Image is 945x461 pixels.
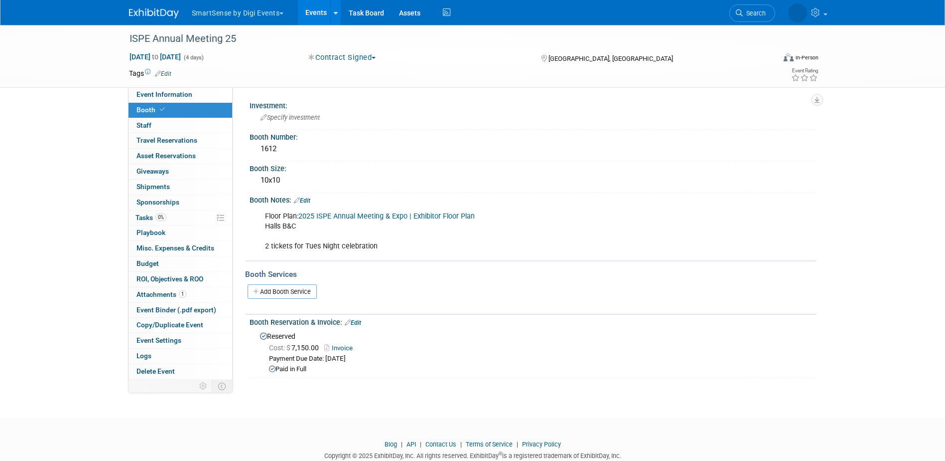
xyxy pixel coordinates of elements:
[548,55,673,62] span: [GEOGRAPHIC_DATA], [GEOGRAPHIC_DATA]
[136,244,214,252] span: Misc. Expenses & Credits
[129,241,232,256] a: Misc. Expenses & Credits
[250,315,816,328] div: Booth Reservation & Invoice:
[129,164,232,179] a: Giveaways
[195,380,212,393] td: Personalize Event Tab Strip
[788,3,807,22] img: Abby Allison
[155,214,166,221] span: 0%
[425,441,456,448] a: Contact Us
[136,183,170,191] span: Shipments
[399,441,405,448] span: |
[129,52,181,61] span: [DATE] [DATE]
[129,103,232,118] a: Booth
[136,336,181,344] span: Event Settings
[129,118,232,133] a: Staff
[791,68,818,73] div: Event Rating
[129,318,232,333] a: Copy/Duplicate Event
[305,52,380,63] button: Contract Signed
[514,441,521,448] span: |
[136,367,175,375] span: Delete Event
[129,87,232,102] a: Event Information
[150,53,160,61] span: to
[129,211,232,226] a: Tasks0%
[729,4,775,22] a: Search
[385,441,397,448] a: Blog
[183,54,204,61] span: (4 days)
[136,259,159,267] span: Budget
[269,344,323,352] span: 7,150.00
[136,167,169,175] span: Giveaways
[129,68,171,78] td: Tags
[179,290,186,298] span: 1
[136,275,203,283] span: ROI, Objectives & ROO
[136,121,151,129] span: Staff
[298,212,475,221] a: 2025 ISPE Annual Meeting & Expo | Exhibitor Floor Plan
[129,8,179,18] img: ExhibitDay
[522,441,561,448] a: Privacy Policy
[155,70,171,77] a: Edit
[129,195,232,210] a: Sponsorships
[129,303,232,318] a: Event Binder (.pdf export)
[129,226,232,240] a: Playbook
[324,344,358,352] a: Invoice
[257,173,809,188] div: 10x10
[129,333,232,348] a: Event Settings
[136,152,196,160] span: Asset Reservations
[417,441,424,448] span: |
[136,321,203,329] span: Copy/Duplicate Event
[136,352,151,360] span: Logs
[250,193,816,206] div: Booth Notes:
[248,284,317,299] a: Add Booth Service
[269,365,809,374] div: Paid in Full
[126,30,760,48] div: ISPE Annual Meeting 25
[136,229,165,236] span: Playbook
[261,114,320,121] span: Specify investment
[257,329,809,374] div: Reserved
[136,198,179,206] span: Sponsorships
[129,256,232,271] a: Budget
[250,161,816,174] div: Booth Size:
[743,9,766,17] span: Search
[406,441,416,448] a: API
[136,290,186,298] span: Attachments
[129,272,232,287] a: ROI, Objectives & ROO
[466,441,513,448] a: Terms of Service
[499,451,502,457] sup: ®
[795,54,818,61] div: In-Person
[716,52,819,67] div: Event Format
[129,349,232,364] a: Logs
[258,207,707,256] div: Floor Plan: Halls B&C 2 tickets for Tues Night celebration
[245,269,816,280] div: Booth Services
[136,90,192,98] span: Event Information
[212,380,232,393] td: Toggle Event Tabs
[129,133,232,148] a: Travel Reservations
[129,364,232,379] a: Delete Event
[160,107,165,112] i: Booth reservation complete
[269,344,291,352] span: Cost: $
[250,130,816,142] div: Booth Number:
[129,149,232,164] a: Asset Reservations
[129,287,232,302] a: Attachments1
[784,53,794,61] img: Format-Inperson.png
[458,441,464,448] span: |
[257,141,809,157] div: 1612
[345,319,361,326] a: Edit
[269,354,809,364] div: Payment Due Date: [DATE]
[136,136,197,144] span: Travel Reservations
[129,180,232,195] a: Shipments
[135,214,166,222] span: Tasks
[136,306,216,314] span: Event Binder (.pdf export)
[136,106,167,114] span: Booth
[250,98,816,111] div: Investment:
[294,197,310,204] a: Edit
